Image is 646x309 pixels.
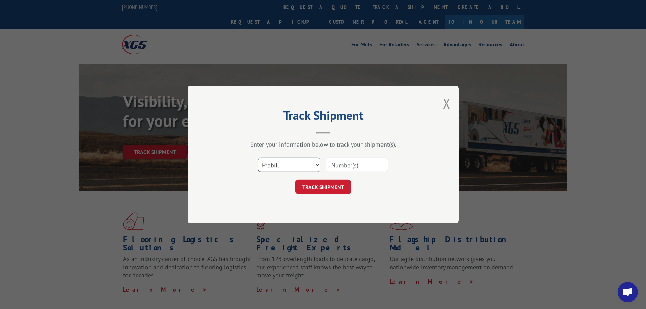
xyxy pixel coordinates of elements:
input: Number(s) [326,158,388,172]
h2: Track Shipment [221,111,425,123]
div: Open chat [618,282,638,302]
div: Enter your information below to track your shipment(s). [221,140,425,148]
button: Close modal [443,94,450,112]
button: TRACK SHIPMENT [295,180,351,194]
